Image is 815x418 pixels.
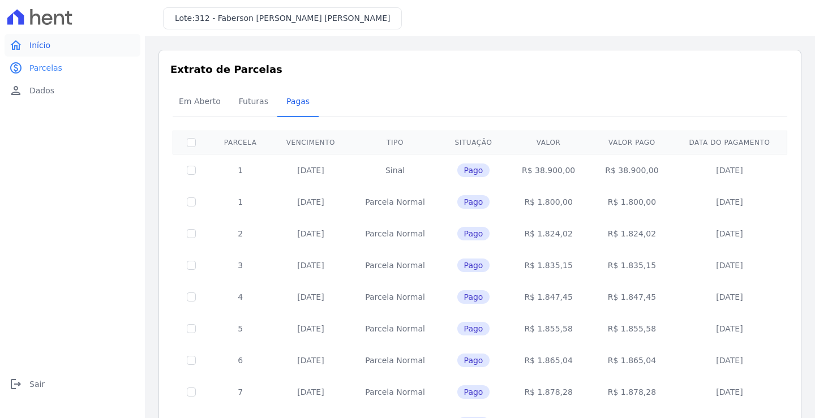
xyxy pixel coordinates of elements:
i: home [9,38,23,52]
td: R$ 1.855,58 [590,313,674,344]
td: [DATE] [674,344,786,376]
td: R$ 1.847,45 [590,281,674,313]
a: logoutSair [5,373,140,395]
td: [DATE] [674,218,786,249]
td: R$ 1.878,28 [507,376,590,408]
td: [DATE] [271,344,350,376]
span: Pago [457,290,490,304]
td: [DATE] [271,154,350,186]
td: Sinal [350,154,440,186]
td: 3 [209,249,271,281]
td: [DATE] [271,281,350,313]
input: Só é possível selecionar pagamentos em aberto [187,166,196,175]
input: Só é possível selecionar pagamentos em aberto [187,229,196,238]
td: [DATE] [271,313,350,344]
i: paid [9,61,23,75]
span: Pagas [280,90,316,113]
input: Só é possível selecionar pagamentos em aberto [187,261,196,270]
td: [DATE] [674,281,786,313]
td: R$ 1.800,00 [507,186,590,218]
h3: Extrato de Parcelas [170,62,790,77]
a: paidParcelas [5,57,140,79]
a: Pagas [277,88,319,117]
td: Parcela Normal [350,249,440,281]
td: R$ 1.878,28 [590,376,674,408]
span: Dados [29,85,54,96]
th: Tipo [350,131,440,154]
a: Futuras [230,88,277,117]
h3: Lote: [175,12,390,24]
i: person [9,84,23,97]
td: [DATE] [271,249,350,281]
input: Só é possível selecionar pagamentos em aberto [187,324,196,333]
span: Parcelas [29,62,62,74]
td: R$ 1.865,04 [507,344,590,376]
span: Pago [457,322,490,335]
td: Parcela Normal [350,313,440,344]
td: [DATE] [271,218,350,249]
td: [DATE] [674,376,786,408]
th: Vencimento [271,131,350,154]
span: Pago [457,258,490,272]
td: Parcela Normal [350,344,440,376]
input: Só é possível selecionar pagamentos em aberto [187,197,196,206]
td: R$ 38.900,00 [507,154,590,186]
a: homeInício [5,34,140,57]
th: Valor pago [590,131,674,154]
td: Parcela Normal [350,376,440,408]
td: R$ 1.847,45 [507,281,590,313]
span: Pago [457,385,490,399]
span: Sair [29,378,45,390]
td: [DATE] [271,186,350,218]
th: Data do pagamento [674,131,786,154]
td: 1 [209,186,271,218]
td: 5 [209,313,271,344]
th: Valor [507,131,590,154]
span: Pago [457,195,490,209]
td: Parcela Normal [350,218,440,249]
th: Situação [440,131,507,154]
span: Futuras [232,90,275,113]
td: R$ 1.865,04 [590,344,674,376]
span: Pago [457,354,490,367]
td: Parcela Normal [350,186,440,218]
span: 312 - Faberson [PERSON_NAME] [PERSON_NAME] [195,14,391,23]
td: R$ 1.824,02 [590,218,674,249]
td: [DATE] [674,154,786,186]
td: 7 [209,376,271,408]
span: Início [29,40,50,51]
i: logout [9,377,23,391]
span: Pago [457,163,490,177]
td: R$ 1.835,15 [507,249,590,281]
input: Só é possível selecionar pagamentos em aberto [187,292,196,301]
input: Só é possível selecionar pagamentos em aberto [187,387,196,397]
input: Só é possível selecionar pagamentos em aberto [187,356,196,365]
td: R$ 1.800,00 [590,186,674,218]
td: R$ 1.824,02 [507,218,590,249]
td: R$ 1.855,58 [507,313,590,344]
a: Em Aberto [170,88,230,117]
td: R$ 38.900,00 [590,154,674,186]
td: R$ 1.835,15 [590,249,674,281]
td: 1 [209,154,271,186]
td: [DATE] [674,313,786,344]
th: Parcela [209,131,271,154]
td: 6 [209,344,271,376]
a: personDados [5,79,140,102]
td: [DATE] [674,249,786,281]
td: 2 [209,218,271,249]
span: Pago [457,227,490,240]
td: 4 [209,281,271,313]
td: [DATE] [271,376,350,408]
span: Em Aberto [172,90,228,113]
td: [DATE] [674,186,786,218]
td: Parcela Normal [350,281,440,313]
